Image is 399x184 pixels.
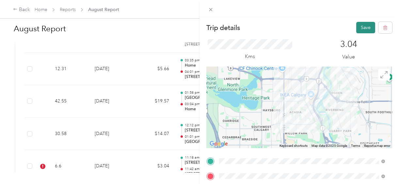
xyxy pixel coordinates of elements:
a: Open this area in Google Maps (opens a new window) [208,140,230,148]
p: Value [342,53,355,61]
a: Terms (opens in new tab) [351,144,360,147]
img: Google [208,140,230,148]
button: Keyboard shortcuts [279,144,308,148]
iframe: Everlance-gr Chat Button Frame [362,147,399,184]
a: Report a map error [364,144,390,147]
button: Save [356,22,375,33]
p: Trip details [206,23,240,32]
span: Map data ©2025 Google [311,144,347,147]
p: 3.04 [340,39,357,50]
p: Kms [245,53,255,61]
